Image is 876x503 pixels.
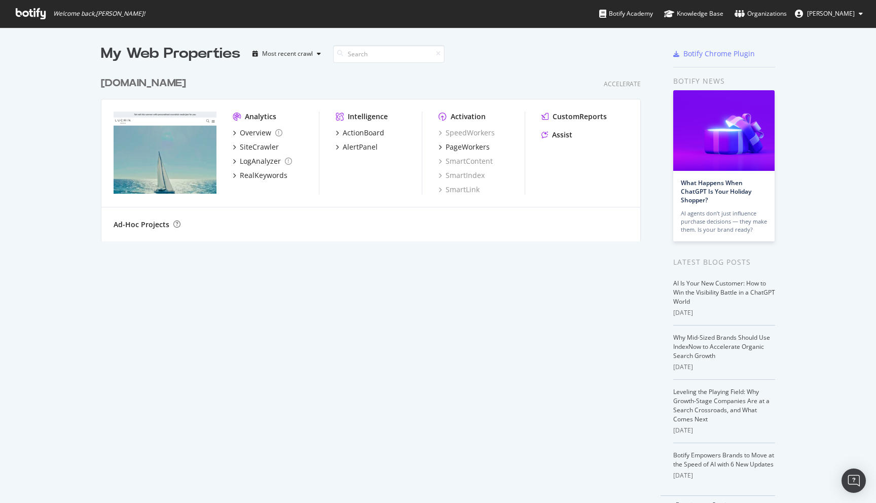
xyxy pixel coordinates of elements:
a: RealKeywords [233,170,287,181]
div: Organizations [735,9,787,19]
a: AI Is Your New Customer: How to Win the Visibility Battle in a ChatGPT World [673,279,775,306]
a: CustomReports [541,112,607,122]
span: Kervin Ramen [807,9,855,18]
a: SmartIndex [439,170,485,181]
div: [DOMAIN_NAME] [101,76,186,91]
div: Latest Blog Posts [673,257,775,268]
input: Search [333,45,445,63]
a: [DOMAIN_NAME] [101,76,190,91]
div: ActionBoard [343,128,384,138]
div: Accelerate [604,80,641,88]
div: Analytics [245,112,276,122]
div: AI agents don’t just influence purchase decisions — they make them. Is your brand ready? [681,209,767,234]
div: Ad-Hoc Projects [114,220,169,230]
div: [DATE] [673,308,775,317]
a: Leveling the Playing Field: Why Growth-Stage Companies Are at a Search Crossroads, and What Comes... [673,387,770,423]
a: ActionBoard [336,128,384,138]
div: Botify Academy [599,9,653,19]
div: grid [101,64,649,241]
div: Overview [240,128,271,138]
a: SiteCrawler [233,142,279,152]
div: SiteCrawler [240,142,279,152]
a: Why Mid-Sized Brands Should Use IndexNow to Accelerate Organic Search Growth [673,333,770,360]
div: AlertPanel [343,142,378,152]
a: SmartContent [439,156,493,166]
div: LogAnalyzer [240,156,281,166]
a: LogAnalyzer [233,156,292,166]
img: lucrin.com [114,112,216,194]
div: Most recent crawl [262,51,313,57]
div: My Web Properties [101,44,240,64]
div: CustomReports [553,112,607,122]
div: [DATE] [673,426,775,435]
img: What Happens When ChatGPT Is Your Holiday Shopper? [673,90,775,171]
a: Botify Empowers Brands to Move at the Speed of AI with 6 New Updates [673,451,774,469]
div: Knowledge Base [664,9,723,19]
a: Botify Chrome Plugin [673,49,755,59]
a: PageWorkers [439,142,490,152]
a: Overview [233,128,282,138]
div: Assist [552,130,572,140]
div: [DATE] [673,471,775,480]
div: Botify Chrome Plugin [683,49,755,59]
a: Assist [541,130,572,140]
div: Activation [451,112,486,122]
a: SpeedWorkers [439,128,495,138]
button: Most recent crawl [248,46,325,62]
div: Botify news [673,76,775,87]
a: What Happens When ChatGPT Is Your Holiday Shopper? [681,178,751,204]
div: Open Intercom Messenger [842,469,866,493]
a: AlertPanel [336,142,378,152]
button: [PERSON_NAME] [787,6,871,22]
div: PageWorkers [446,142,490,152]
div: [DATE] [673,363,775,372]
a: SmartLink [439,185,480,195]
div: Intelligence [348,112,388,122]
span: Welcome back, [PERSON_NAME] ! [53,10,145,18]
div: RealKeywords [240,170,287,181]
